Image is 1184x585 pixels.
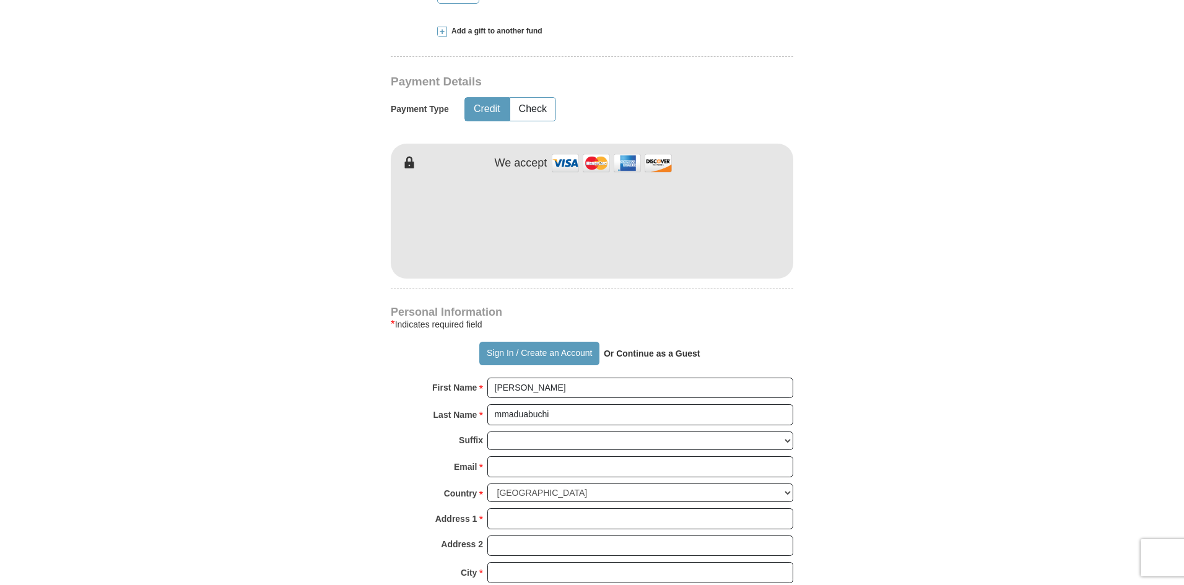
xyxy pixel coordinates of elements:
[465,98,509,121] button: Credit
[510,98,555,121] button: Check
[550,150,674,176] img: credit cards accepted
[479,342,599,365] button: Sign In / Create an Account
[454,458,477,475] strong: Email
[391,317,793,332] div: Indicates required field
[495,157,547,170] h4: We accept
[391,104,449,115] h5: Payment Type
[459,431,483,449] strong: Suffix
[444,485,477,502] strong: Country
[604,349,700,358] strong: Or Continue as a Guest
[461,564,477,581] strong: City
[432,379,477,396] strong: First Name
[391,307,793,317] h4: Personal Information
[391,75,707,89] h3: Payment Details
[441,535,483,553] strong: Address 2
[433,406,477,423] strong: Last Name
[447,26,542,37] span: Add a gift to another fund
[435,510,477,527] strong: Address 1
